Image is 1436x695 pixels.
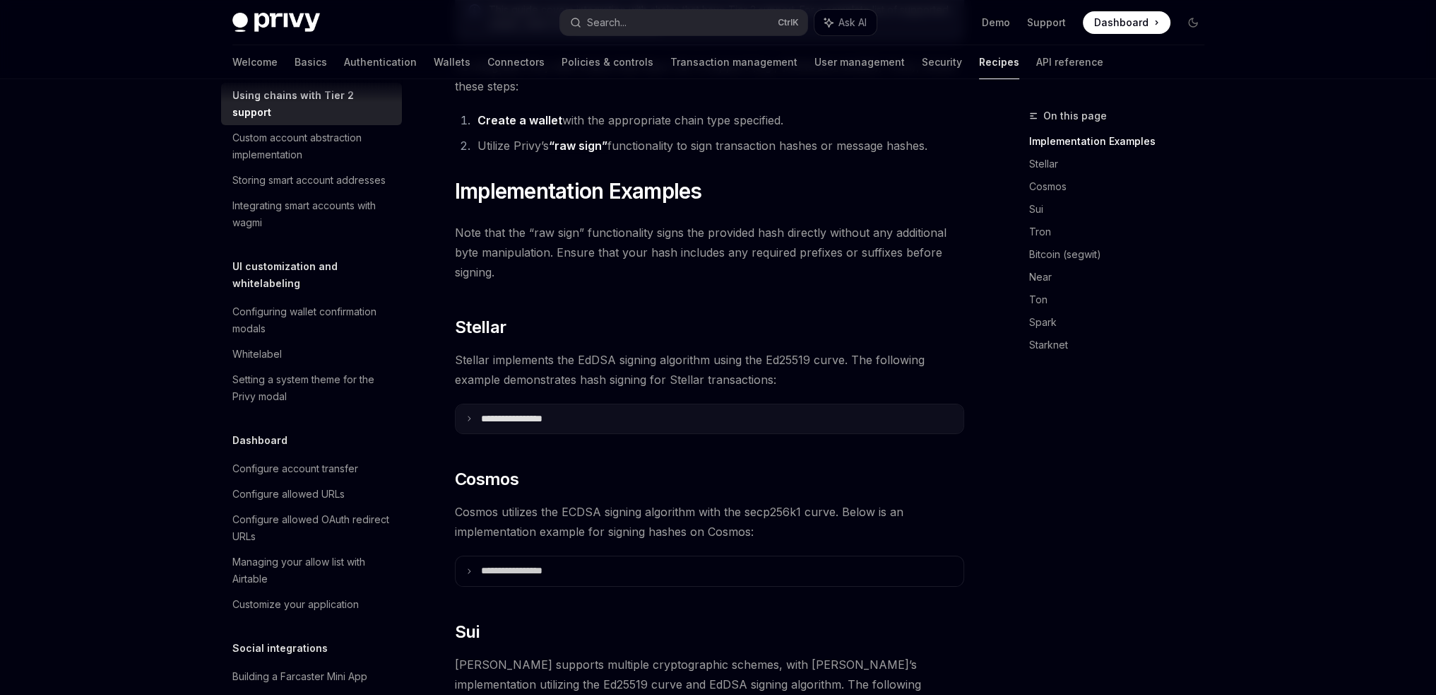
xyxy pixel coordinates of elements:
a: Stellar [1029,153,1216,175]
div: Custom account abstraction implementation [232,129,393,163]
a: Authentication [344,45,417,79]
div: Configuring wallet confirmation modals [232,303,393,337]
div: Storing smart account addresses [232,172,386,189]
span: Ctrl K [778,17,799,28]
div: Configure allowed URLs [232,486,345,503]
a: Spark [1029,311,1216,334]
a: Welcome [232,45,278,79]
span: Cosmos utilizes the ECDSA signing algorithm with the secp256k1 curve. Below is an implementation ... [455,502,964,542]
a: API reference [1036,45,1103,79]
li: Utilize Privy’s functionality to sign transaction hashes or message hashes. [473,136,964,156]
h5: UI customization and whitelabeling [232,258,402,292]
a: “raw sign” [549,139,607,153]
span: Cosmos [455,468,518,491]
a: Using chains with Tier 2 support [221,83,402,125]
span: Sui [455,621,479,643]
div: Integrating smart accounts with wagmi [232,197,393,231]
a: Sui [1029,198,1216,221]
a: Demo [982,16,1010,30]
div: Search... [587,14,627,31]
div: Setting a system theme for the Privy modal [232,371,393,405]
a: Wallets [434,45,470,79]
span: Stellar [455,316,506,339]
div: Whitelabel [232,346,282,363]
a: Building a Farcaster Mini App [221,664,402,689]
button: Toggle dark mode [1182,11,1204,34]
h5: Dashboard [232,432,287,449]
span: Note that the “raw sign” functionality signs the provided hash directly without any additional by... [455,223,964,282]
a: Starknet [1029,334,1216,356]
a: Transaction management [670,45,797,79]
a: Ton [1029,288,1216,311]
a: Basics [295,45,327,79]
button: Search...CtrlK [560,10,807,35]
button: Ask AI [814,10,877,35]
a: Security [922,45,962,79]
div: Configure allowed OAuth redirect URLs [232,511,393,545]
a: Managing your allow list with Airtable [221,549,402,592]
a: Policies & controls [562,45,653,79]
a: Recipes [979,45,1019,79]
a: Customize your application [221,592,402,617]
a: Cosmos [1029,175,1216,198]
div: Managing your allow list with Airtable [232,554,393,588]
a: Storing smart account addresses [221,168,402,193]
span: Dashboard [1094,16,1149,30]
span: Stellar implements the EdDSA signing algorithm using the Ed25519 curve. The following example dem... [455,350,964,390]
a: Integrating smart accounts with wagmi [221,193,402,235]
a: Create a wallet [477,113,562,128]
img: dark logo [232,13,320,33]
div: Customize your application [232,596,359,613]
a: Implementation Examples [1029,130,1216,153]
h5: Social integrations [232,640,328,657]
a: Support [1027,16,1066,30]
div: Building a Farcaster Mini App [232,668,367,685]
div: Using chains with Tier 2 support [232,87,393,121]
li: with the appropriate chain type specified. [473,110,964,130]
a: Tron [1029,221,1216,243]
a: Configure account transfer [221,456,402,481]
span: Implementation Examples [455,178,702,204]
a: Near [1029,266,1216,288]
a: Whitelabel [221,341,402,367]
a: Custom account abstraction implementation [221,125,402,168]
a: Setting a system theme for the Privy modal [221,367,402,409]
a: Configure allowed URLs [221,481,402,507]
a: User management [814,45,905,79]
div: Configure account transfer [232,460,358,477]
span: On this page [1043,107,1107,124]
a: Configuring wallet confirmation modals [221,299,402,341]
a: Connectors [487,45,545,79]
a: Dashboard [1083,11,1170,34]
a: Bitcoin (segwit) [1029,243,1216,266]
a: Configure allowed OAuth redirect URLs [221,507,402,549]
span: Ask AI [838,16,867,30]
